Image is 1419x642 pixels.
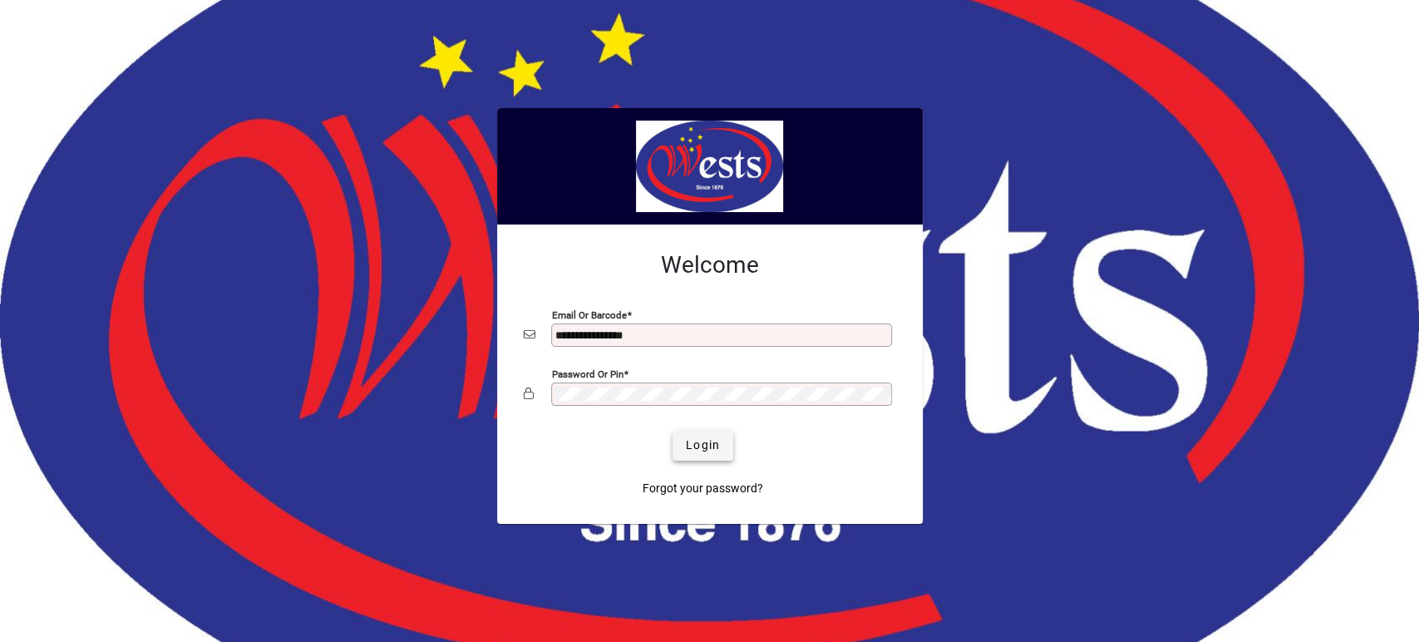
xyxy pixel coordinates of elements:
[636,474,770,504] a: Forgot your password?
[552,368,623,379] mat-label: Password or Pin
[686,437,720,454] span: Login
[643,480,763,497] span: Forgot your password?
[552,309,627,320] mat-label: Email or Barcode
[524,251,896,279] h2: Welcome
[673,431,733,461] button: Login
